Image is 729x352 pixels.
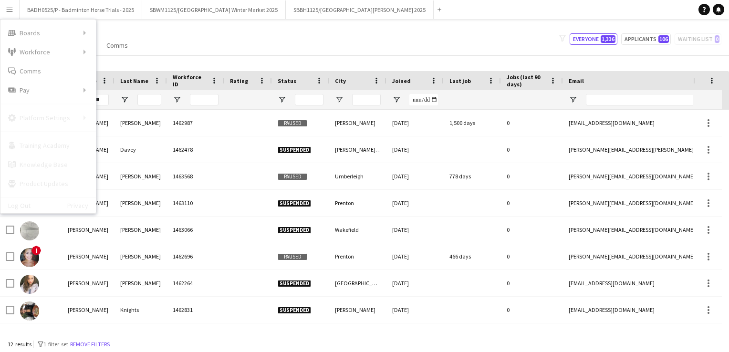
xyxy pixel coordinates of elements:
span: Comms [106,41,128,50]
div: [DATE] [386,323,444,350]
input: City Filter Input [352,94,381,105]
img: Laura Knights [20,301,39,321]
div: 1462478 [167,136,224,163]
button: SBWM1125/[GEOGRAPHIC_DATA] Winter Market 2025 [142,0,286,19]
input: First Name Filter Input [85,94,109,105]
div: 1463568 [167,163,224,189]
div: Umberleigh [329,163,386,189]
div: 0 [501,136,563,163]
div: [PERSON_NAME] [62,297,115,323]
img: Laura Kaye Mcnaughton [20,275,39,294]
div: [DATE] [386,110,444,136]
img: Laura Jamieson [20,248,39,267]
button: BADH0525/P - Badminton Horse Trials - 2025 [20,0,142,19]
div: [PERSON_NAME] [115,110,167,136]
div: [PERSON_NAME] [329,297,386,323]
span: Suspended [278,200,311,207]
input: Joined Filter Input [409,94,438,105]
div: 778 days [444,163,501,189]
div: [PERSON_NAME] [115,217,167,243]
a: Privacy [67,202,96,209]
button: SBBH1125/[GEOGRAPHIC_DATA][PERSON_NAME] 2025 [286,0,434,19]
div: Prenton [329,243,386,269]
span: Email [569,77,584,84]
span: Status [278,77,296,84]
div: 1463066 [167,217,224,243]
span: 106 [658,35,669,43]
div: 1,500 days [444,110,501,136]
div: 1462440 [167,323,224,350]
div: 466 days [444,243,501,269]
a: Log Out [0,202,31,209]
div: [GEOGRAPHIC_DATA] [329,270,386,296]
button: Open Filter Menu [569,95,577,104]
span: 1,336 [601,35,615,43]
a: Training Academy [0,136,96,155]
a: Knowledge Base [0,155,96,174]
span: Paused [278,253,307,260]
div: Wakefield [329,217,386,243]
span: Suspended [278,146,311,154]
div: [PERSON_NAME] [115,270,167,296]
div: [DATE] [386,270,444,296]
span: 1 filter set [43,341,68,348]
div: Davey [115,136,167,163]
div: [PERSON_NAME] [115,190,167,216]
img: laura jamieson [20,221,39,240]
div: 0 [501,243,563,269]
div: [PERSON_NAME] [62,243,115,269]
a: Comms [103,39,132,52]
div: 1462264 [167,270,224,296]
div: [PERSON_NAME] [62,323,115,350]
button: Remove filters [68,339,112,350]
div: Knights [115,297,167,323]
span: City [335,77,346,84]
span: Rating [230,77,248,84]
div: 0 [501,323,563,350]
span: Last job [449,77,471,84]
div: [DATE] [386,190,444,216]
div: 0 [501,297,563,323]
div: [PERSON_NAME] [62,270,115,296]
div: 1463110 [167,190,224,216]
div: Pay [0,81,96,100]
div: [DATE] [386,243,444,269]
span: Suspended [278,227,311,234]
div: [PERSON_NAME] [115,163,167,189]
button: Open Filter Menu [120,95,129,104]
div: [PERSON_NAME] [62,217,115,243]
span: Suspended [278,280,311,287]
div: [DATE] [386,297,444,323]
div: Workforce [0,42,96,62]
input: Status Filter Input [295,94,323,105]
div: [PERSON_NAME] [115,243,167,269]
div: Solihull [329,323,386,350]
span: Paused [278,120,307,127]
span: ! [31,246,41,255]
div: 1462987 [167,110,224,136]
div: 1462831 [167,297,224,323]
button: Open Filter Menu [392,95,401,104]
input: Last Name Filter Input [137,94,161,105]
a: Comms [0,62,96,81]
button: Open Filter Menu [173,95,181,104]
div: [PERSON_NAME] [115,323,167,350]
div: 0 [501,190,563,216]
div: 1462696 [167,243,224,269]
a: Product Updates [0,174,96,193]
span: Paused [278,173,307,180]
button: Open Filter Menu [278,95,286,104]
div: Prenton [329,190,386,216]
div: 0 [501,217,563,243]
div: 0 [501,163,563,189]
span: Joined [392,77,411,84]
span: Workforce ID [173,73,207,88]
div: Boards [0,23,96,42]
div: [PERSON_NAME] [329,110,386,136]
div: [DATE] [386,217,444,243]
button: Applicants106 [621,33,671,45]
span: Jobs (last 90 days) [507,73,546,88]
span: Last Name [120,77,148,84]
div: [PERSON_NAME][GEOGRAPHIC_DATA] [329,136,386,163]
div: 0 [501,270,563,296]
